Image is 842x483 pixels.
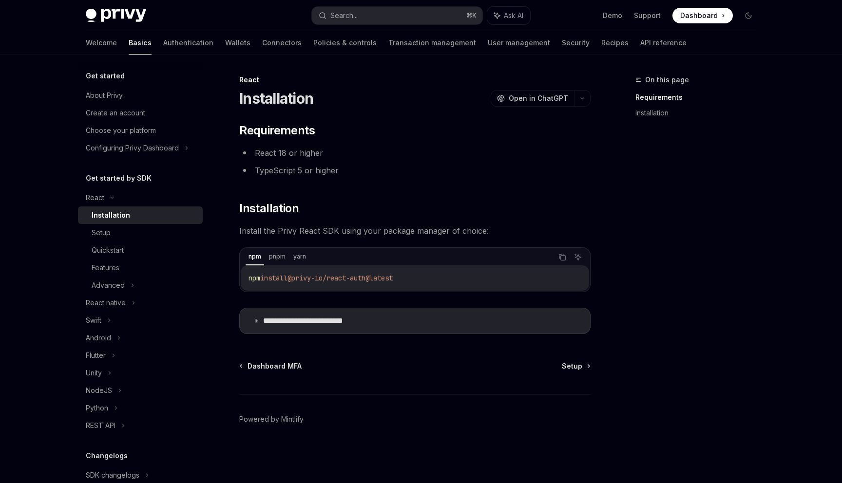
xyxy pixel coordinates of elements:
[572,251,584,263] button: Ask AI
[78,224,203,241] a: Setup
[246,251,264,262] div: npm
[635,105,764,121] a: Installation
[86,469,139,481] div: SDK changelogs
[86,90,123,101] div: About Privy
[249,274,260,282] span: npm
[163,31,213,55] a: Authentication
[86,385,112,396] div: NodeJS
[556,251,569,263] button: Copy the contents from the code block
[86,350,106,361] div: Flutter
[86,172,152,184] h5: Get started by SDK
[86,450,128,462] h5: Changelogs
[562,361,582,371] span: Setup
[239,123,315,138] span: Requirements
[634,11,661,20] a: Support
[78,122,203,139] a: Choose your platform
[129,31,152,55] a: Basics
[225,31,250,55] a: Wallets
[240,361,302,371] a: Dashboard MFA
[601,31,629,55] a: Recipes
[239,224,591,238] span: Install the Privy React SDK using your package manager of choice:
[248,361,302,371] span: Dashboard MFA
[92,227,111,239] div: Setup
[488,31,550,55] a: User management
[466,12,477,19] span: ⌘ K
[86,142,179,154] div: Configuring Privy Dashboard
[239,414,304,424] a: Powered by Mintlify
[509,93,568,103] span: Open in ChatGPT
[239,164,591,177] li: TypeScript 5 or higher
[78,241,203,259] a: Quickstart
[487,7,530,24] button: Ask AI
[239,90,313,107] h1: Installation
[86,367,102,379] div: Unity
[78,206,203,224] a: Installation
[635,90,764,105] a: Requirements
[86,107,145,119] div: Create an account
[313,31,377,55] a: Policies & controls
[562,31,590,55] a: Security
[86,315,101,326] div: Swift
[78,104,203,122] a: Create an account
[266,251,288,262] div: pnpm
[92,244,124,256] div: Quickstart
[86,420,115,431] div: REST API
[287,274,393,282] span: @privy-io/react-auth@latest
[260,274,287,282] span: install
[239,201,299,216] span: Installation
[92,279,125,291] div: Advanced
[672,8,733,23] a: Dashboard
[262,31,302,55] a: Connectors
[239,75,591,85] div: React
[680,11,718,20] span: Dashboard
[86,297,126,309] div: React native
[78,87,203,104] a: About Privy
[330,10,358,21] div: Search...
[388,31,476,55] a: Transaction management
[92,209,130,221] div: Installation
[86,125,156,136] div: Choose your platform
[86,70,125,82] h5: Get started
[92,262,119,274] div: Features
[640,31,687,55] a: API reference
[78,259,203,277] a: Features
[741,8,756,23] button: Toggle dark mode
[86,192,104,204] div: React
[562,361,590,371] a: Setup
[603,11,622,20] a: Demo
[86,31,117,55] a: Welcome
[645,74,689,86] span: On this page
[86,9,146,22] img: dark logo
[290,251,309,262] div: yarn
[312,7,482,24] button: Search...⌘K
[86,402,108,414] div: Python
[491,90,574,107] button: Open in ChatGPT
[504,11,523,20] span: Ask AI
[86,332,111,344] div: Android
[239,146,591,160] li: React 18 or higher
